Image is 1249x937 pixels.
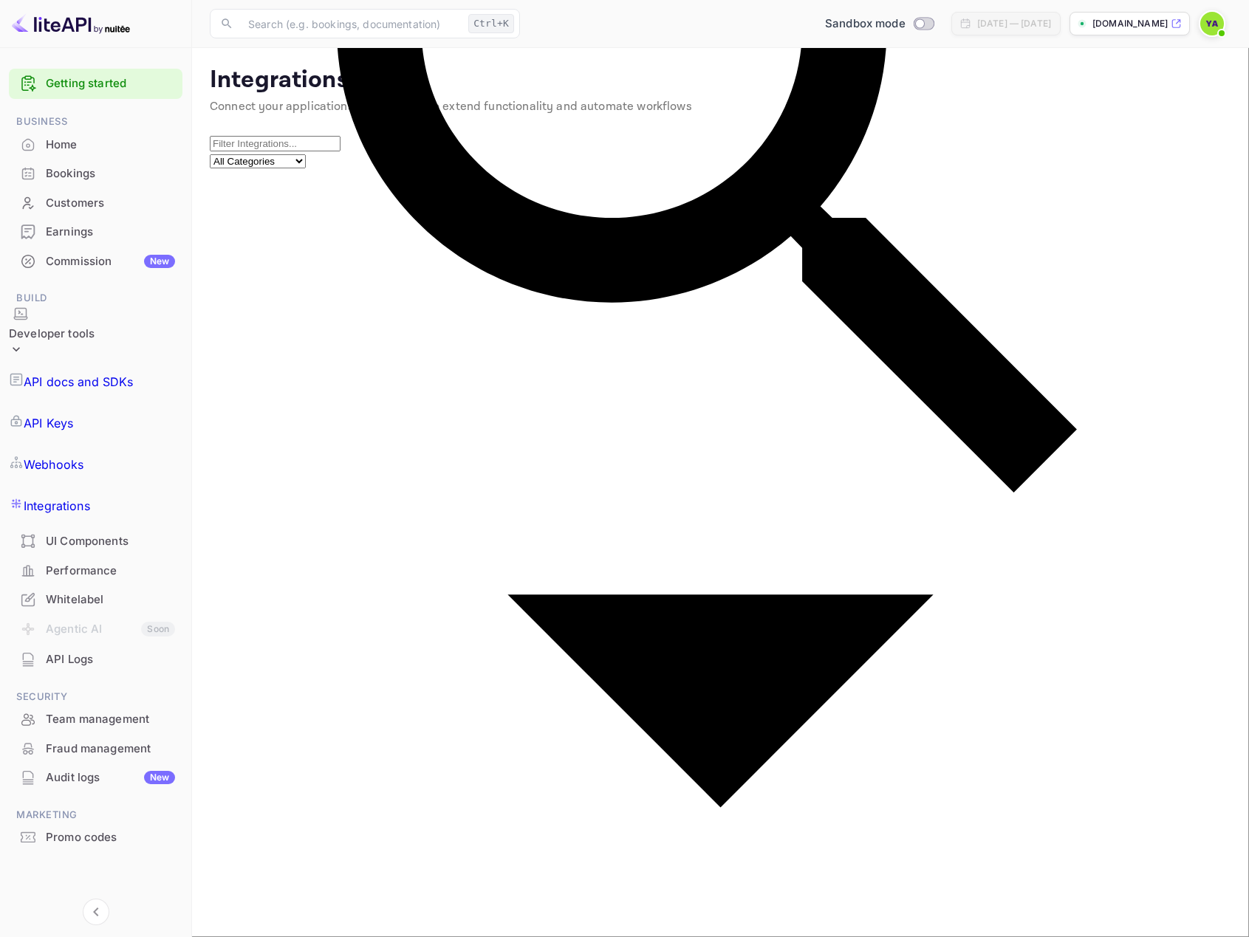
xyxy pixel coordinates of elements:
[9,306,95,362] div: Developer tools
[46,137,175,154] div: Home
[46,253,175,270] div: Commission
[9,527,182,555] a: UI Components
[1092,17,1168,30] p: [DOMAIN_NAME]
[825,16,906,32] span: Sandbox mode
[9,189,182,216] a: Customers
[9,69,182,99] div: Getting started
[46,651,175,668] div: API Logs
[9,218,182,245] a: Earnings
[819,16,940,32] div: Switch to Production mode
[1200,12,1224,35] img: Yariv Adin
[46,711,175,728] div: Team management
[24,414,73,432] p: API Keys
[9,823,182,852] div: Promo codes
[9,763,182,791] a: Audit logsNew
[46,591,175,608] div: Whitelabel
[9,807,182,823] span: Marketing
[9,689,182,705] span: Security
[12,12,130,35] img: LiteAPI logo
[9,586,182,614] div: Whitelabel
[24,373,134,391] p: API docs and SDKs
[9,114,182,130] span: Business
[9,247,182,276] div: CommissionNew
[9,444,182,485] a: Webhooks
[46,195,175,212] div: Customers
[9,586,182,613] a: Whitelabel
[9,705,182,732] a: Team management
[144,771,175,784] div: New
[9,326,95,343] div: Developer tools
[9,131,182,158] a: Home
[9,527,182,556] div: UI Components
[24,497,90,515] p: Integrations
[239,9,462,38] input: Search (e.g. bookings, documentation)
[468,14,514,33] div: Ctrl+K
[9,131,182,159] div: Home
[9,645,182,674] div: API Logs
[9,557,182,584] a: Performance
[46,769,175,786] div: Audit logs
[144,255,175,268] div: New
[9,402,182,444] a: API Keys
[9,645,182,673] a: API Logs
[46,563,175,580] div: Performance
[9,218,182,247] div: Earnings
[9,485,182,526] a: Integrations
[9,557,182,586] div: Performance
[9,735,182,762] a: Fraud management
[9,705,182,734] div: Team management
[46,75,175,92] a: Getting started
[9,823,182,851] a: Promo codes
[9,159,182,187] a: Bookings
[977,17,1051,30] div: [DATE] — [DATE]
[24,456,83,473] p: Webhooks
[9,735,182,763] div: Fraud management
[9,159,182,188] div: Bookings
[9,189,182,218] div: Customers
[46,741,175,758] div: Fraud management
[46,533,175,550] div: UI Components
[9,763,182,792] div: Audit logsNew
[46,165,175,182] div: Bookings
[9,361,182,402] a: API docs and SDKs
[210,136,341,151] input: Filter Integrations...
[83,899,109,925] button: Collapse navigation
[46,224,175,241] div: Earnings
[9,247,182,275] a: CommissionNew
[46,829,175,846] div: Promo codes
[9,290,182,306] span: Build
